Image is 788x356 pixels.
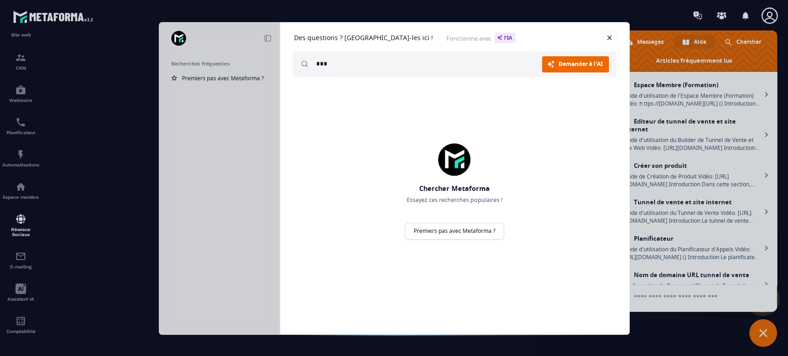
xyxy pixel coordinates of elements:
[385,196,523,204] p: Essayez ces recherches populaires !
[261,32,274,45] a: Réduire
[446,33,516,43] span: Fonctionne avec
[182,74,264,82] span: Premiers pas avec Metaforma ?
[294,34,433,42] h1: Des questions ? [GEOGRAPHIC_DATA]-les ici !
[602,31,616,45] a: Fermer
[385,184,523,193] h2: Chercher Metaforma
[494,33,516,43] span: l'IA
[171,60,267,67] h2: Recherches fréquentes
[559,61,603,67] span: Demander à l'AI
[405,223,504,240] a: Premiers pas avec Metaforma ?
